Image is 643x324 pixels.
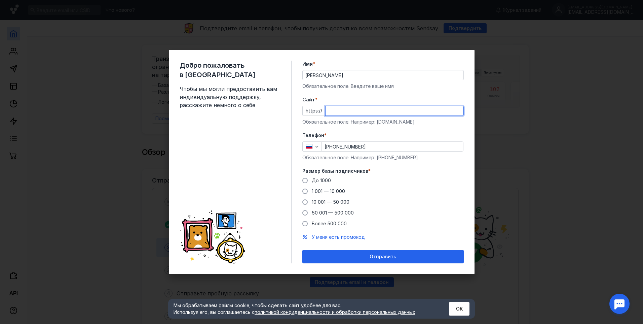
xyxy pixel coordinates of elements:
button: Отправить [302,250,464,263]
a: политикой конфиденциальности и обработки персональных данных [255,309,415,315]
div: Обязательное поле. Например: [PHONE_NUMBER] [302,154,464,161]
div: Обязательное поле. Например: [DOMAIN_NAME] [302,119,464,125]
span: Добро пожаловать в [GEOGRAPHIC_DATA] [180,61,280,79]
span: До 1000 [312,177,331,183]
span: 10 001 — 50 000 [312,199,349,205]
span: Отправить [370,254,396,260]
span: Более 500 000 [312,221,347,226]
span: Имя [302,61,313,67]
span: Cайт [302,96,315,103]
button: ОК [449,302,469,316]
span: Телефон [302,132,324,139]
button: У меня есть промокод [312,234,365,240]
div: Мы обрабатываем файлы cookie, чтобы сделать сайт удобнее для вас. Используя его, вы соглашаетесь c [174,302,432,316]
span: У меня есть промокод [312,234,365,240]
div: Обязательное поле. Введите ваше имя [302,83,464,90]
span: Размер базы подписчиков [302,168,368,174]
span: 50 001 — 500 000 [312,210,354,216]
span: Чтобы мы могли предоставить вам индивидуальную поддержку, расскажите немного о себе [180,85,280,109]
span: 1 001 — 10 000 [312,188,345,194]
